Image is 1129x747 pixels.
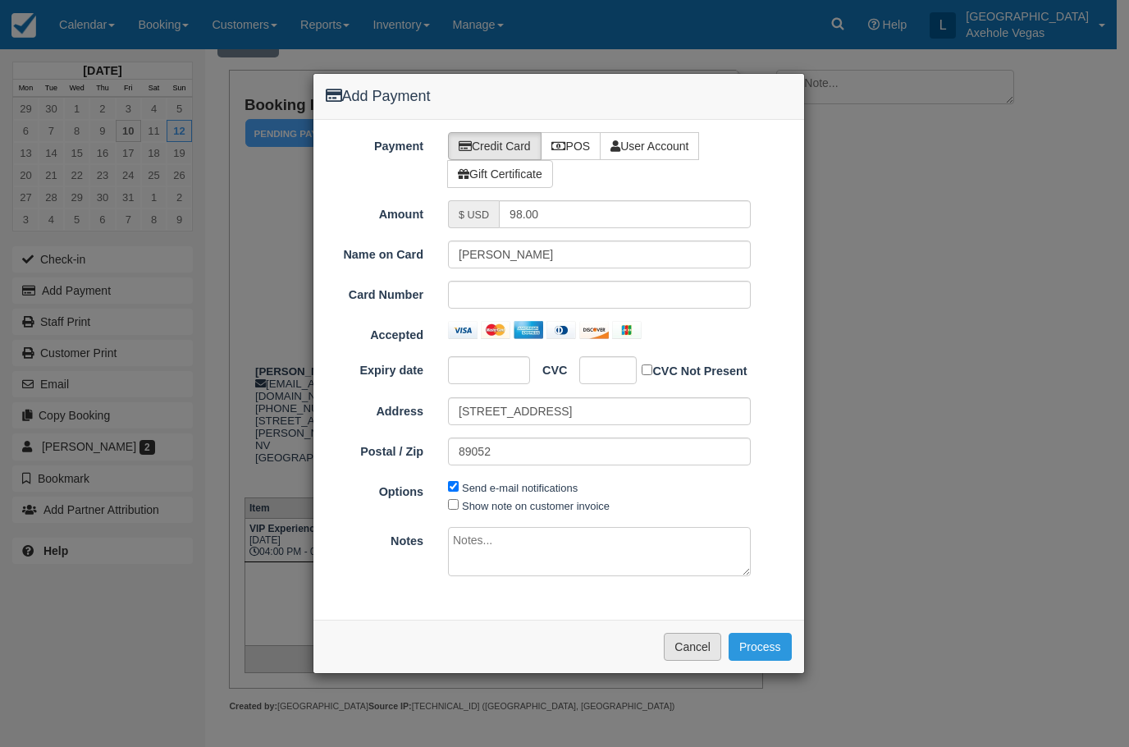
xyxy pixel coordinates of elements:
[499,200,751,228] input: Valid amount required.
[313,438,437,461] label: Postal / Zip
[462,482,578,494] label: Send e-mail notifications
[313,527,437,550] label: Notes
[447,160,553,188] label: Gift Certificate
[642,361,747,380] label: CVC Not Present
[664,633,721,661] button: Cancel
[448,132,542,160] label: Credit Card
[313,321,437,344] label: Accepted
[541,132,601,160] label: POS
[729,633,792,661] button: Process
[313,397,437,420] label: Address
[462,500,610,512] label: Show note on customer invoice
[313,281,437,304] label: Card Number
[642,364,652,375] input: CVC Not Present
[313,200,437,223] label: Amount
[326,86,792,108] h4: Add Payment
[313,478,437,501] label: Options
[313,241,437,264] label: Name on Card
[313,356,437,379] label: Expiry date
[313,132,437,155] label: Payment
[600,132,699,160] label: User Account
[459,209,489,221] small: $ USD
[530,356,567,379] label: CVC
